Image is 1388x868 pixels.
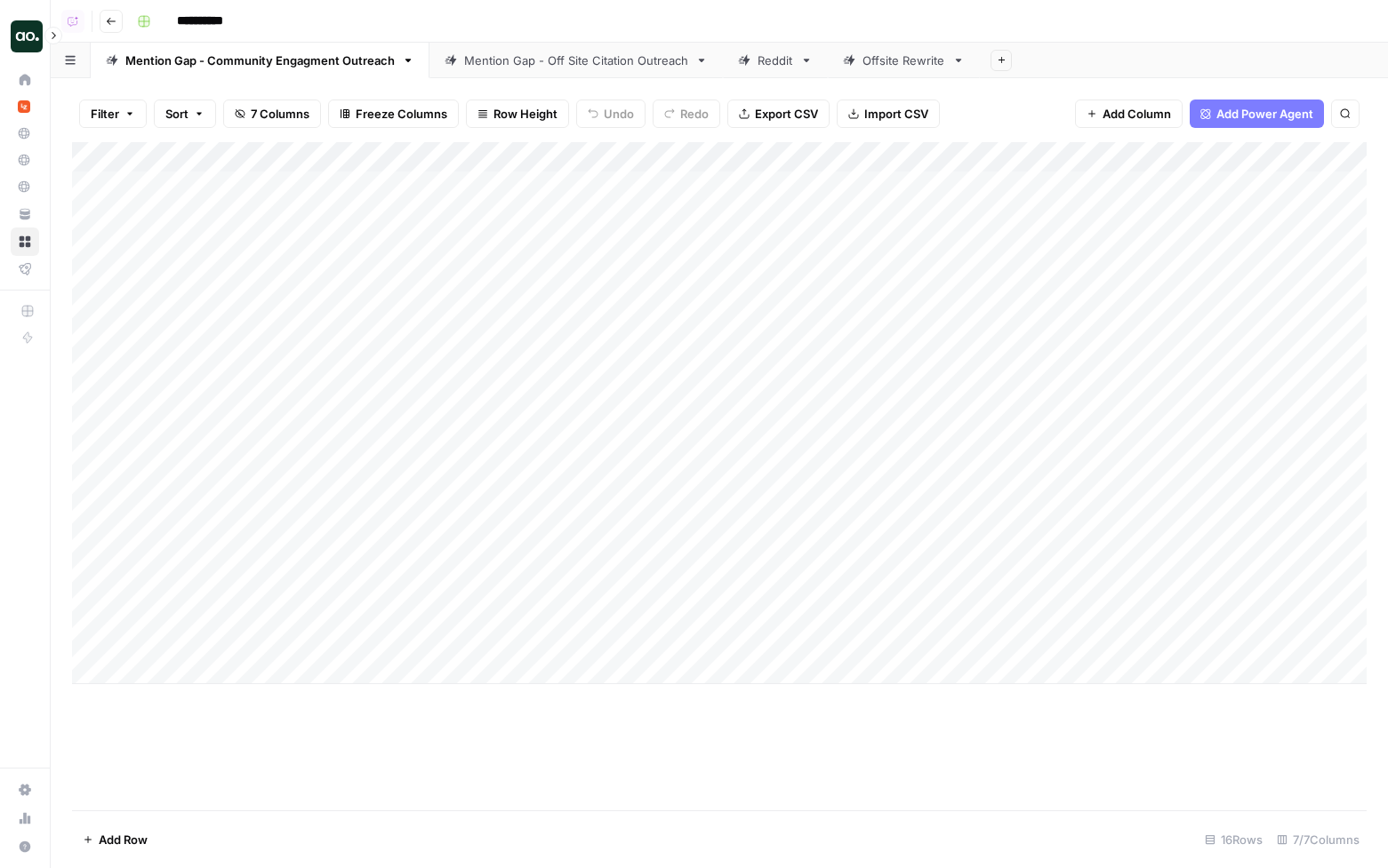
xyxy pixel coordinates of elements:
[464,52,688,69] div: Mention Gap - Off Site Citation Outreach
[11,200,39,228] a: Your Data
[125,52,395,69] div: Mention Gap - Community Engagment Outreach
[154,100,216,128] button: Sort
[429,43,723,78] a: Mention Gap - Off Site Citation Outreach
[1198,825,1270,854] div: 16 Rows
[1103,105,1171,123] span: Add Column
[11,804,39,832] a: Usage
[723,43,828,78] a: Reddit
[828,43,980,78] a: Offsite Rewrite
[493,105,558,123] span: Row Height
[91,105,119,123] span: Filter
[99,831,148,848] span: Add Row
[251,105,309,123] span: 7 Columns
[755,105,818,123] span: Export CSV
[356,105,447,123] span: Freeze Columns
[11,20,43,52] img: Dillon Test Logo
[91,43,429,78] a: Mention Gap - Community Engagment Outreach
[11,832,39,861] button: Help + Support
[1216,105,1313,123] span: Add Power Agent
[328,100,459,128] button: Freeze Columns
[223,100,321,128] button: 7 Columns
[680,105,709,123] span: Redo
[1075,100,1183,128] button: Add Column
[11,255,39,283] a: Flightpath
[165,105,189,123] span: Sort
[11,14,39,59] button: Workspace: Dillon Test
[576,100,646,128] button: Undo
[862,52,945,69] div: Offsite Rewrite
[604,105,634,123] span: Undo
[11,227,39,256] a: Browse
[864,105,928,123] span: Import CSV
[466,100,569,128] button: Row Height
[72,825,158,854] button: Add Row
[1270,825,1367,854] div: 7/7 Columns
[11,66,39,94] a: Home
[653,100,720,128] button: Redo
[727,100,830,128] button: Export CSV
[837,100,940,128] button: Import CSV
[1190,100,1324,128] button: Add Power Agent
[18,100,30,113] img: vi2t3f78ykj3o7zxmpdx6ktc445p
[758,52,793,69] div: Reddit
[79,100,147,128] button: Filter
[11,776,39,804] a: Settings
